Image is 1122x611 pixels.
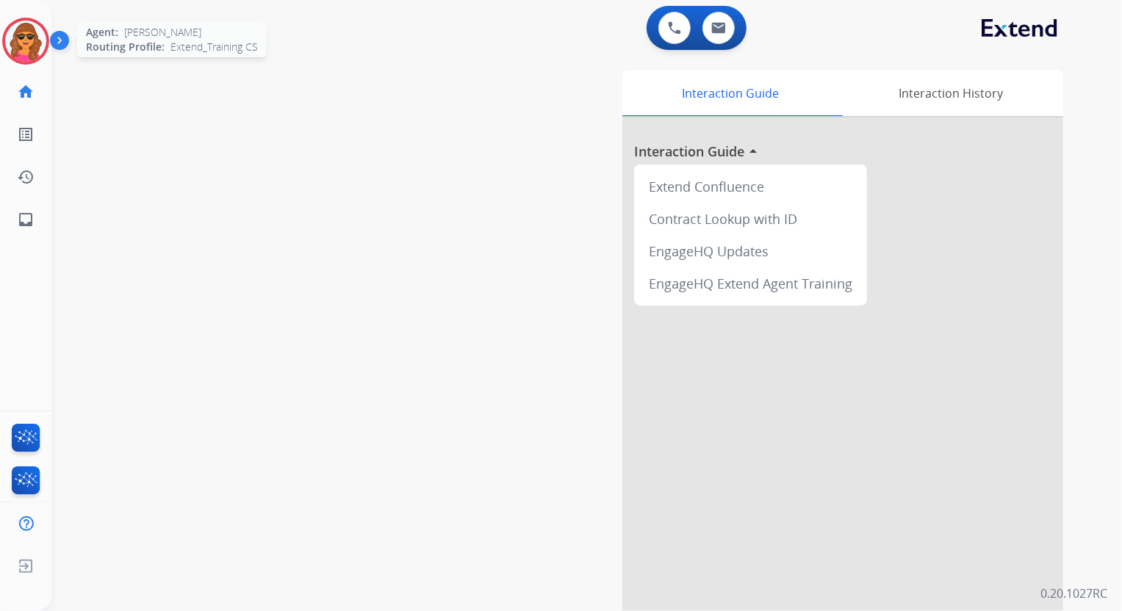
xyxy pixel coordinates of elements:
[622,70,839,116] div: Interaction Guide
[170,40,258,54] span: Extend_Training CS
[86,25,118,40] span: Agent:
[17,168,35,186] mat-icon: history
[17,211,35,228] mat-icon: inbox
[124,25,201,40] span: [PERSON_NAME]
[640,235,861,267] div: EngageHQ Updates
[5,21,46,62] img: avatar
[640,170,861,203] div: Extend Confluence
[839,70,1063,116] div: Interaction History
[1040,585,1107,602] p: 0.20.1027RC
[17,126,35,143] mat-icon: list_alt
[640,267,861,300] div: EngageHQ Extend Agent Training
[86,40,165,54] span: Routing Profile:
[17,83,35,101] mat-icon: home
[640,203,861,235] div: Contract Lookup with ID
